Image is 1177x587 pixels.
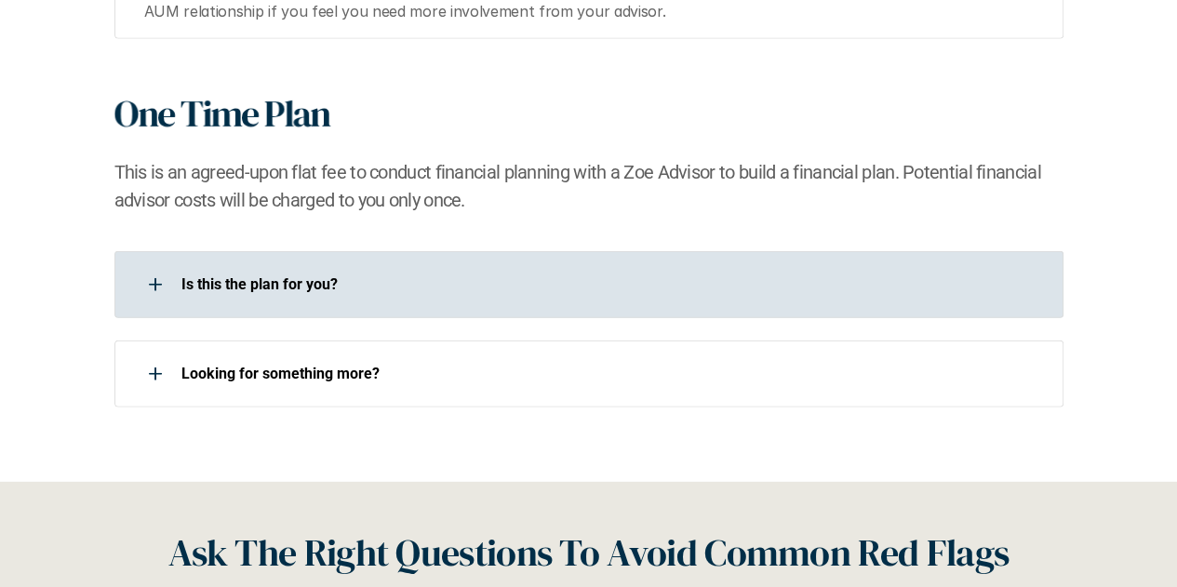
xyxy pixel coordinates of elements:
[168,525,1009,580] h2: Ask The Right Questions To Avoid Common Red Flags
[181,275,1039,293] p: Is this the plan for you?​
[181,365,1039,382] p: Looking for something more?​
[114,91,329,136] h1: One Time Plan
[114,158,1063,214] h2: This is an agreed-upon flat fee to conduct financial planning with a Zoe Advisor to build a finan...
